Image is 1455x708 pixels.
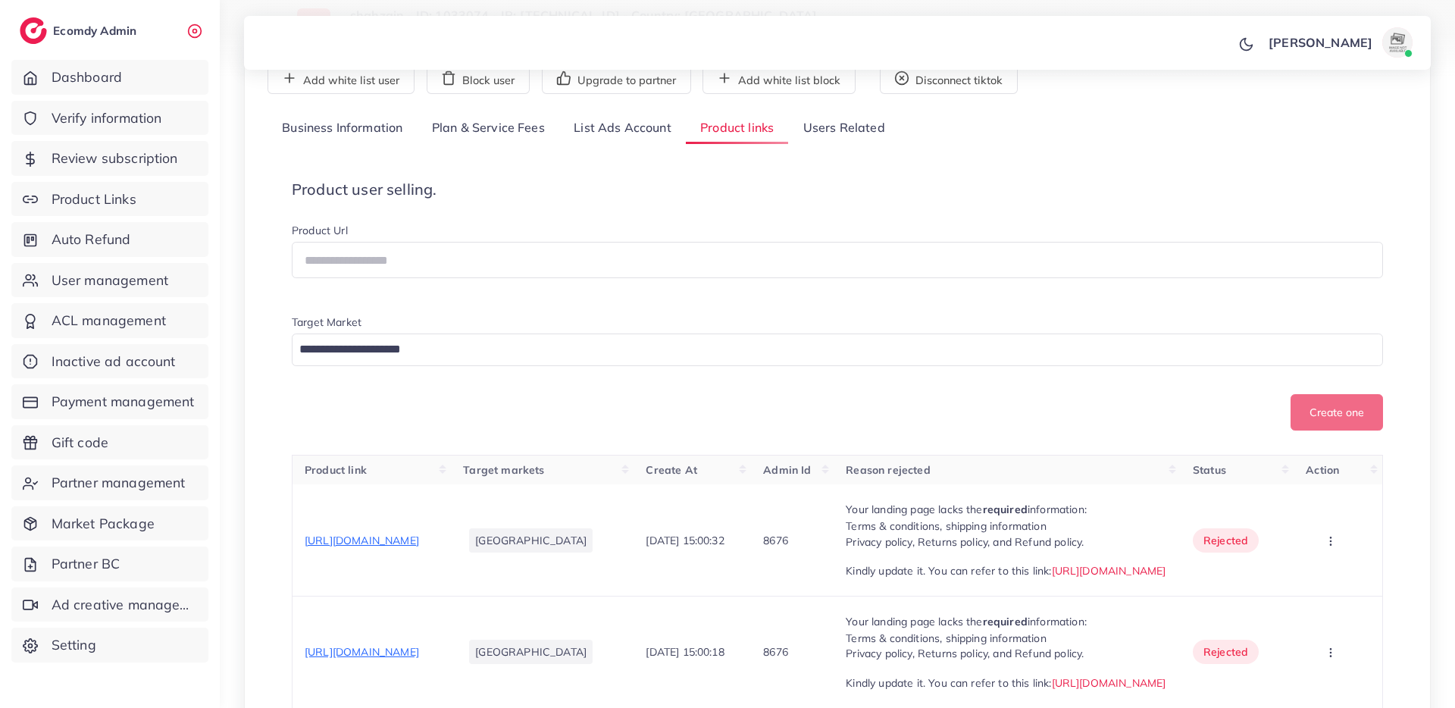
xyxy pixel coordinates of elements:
[763,531,788,550] p: 8676
[559,112,686,145] a: List Ads Account
[846,463,930,477] span: Reason rejected
[11,465,208,500] a: Partner management
[305,645,419,659] span: [URL][DOMAIN_NAME]
[52,149,178,168] span: Review subscription
[1193,463,1226,477] span: Status
[1269,33,1372,52] p: [PERSON_NAME]
[52,433,108,453] span: Gift code
[846,631,1169,646] li: Terms & conditions, shipping information
[846,612,1169,631] p: Your landing page lacks the information:
[469,640,593,664] li: [GEOGRAPHIC_DATA]
[292,334,1383,366] div: Search for option
[11,384,208,419] a: Payment management
[52,190,136,209] span: Product Links
[20,17,140,44] a: logoEcomdy Admin
[11,547,208,581] a: Partner BC
[646,531,724,550] p: [DATE] 15:00:32
[52,108,162,128] span: Verify information
[846,646,1169,661] li: Privacy policy, Returns policy, and Refund policy.
[11,344,208,379] a: Inactive ad account
[11,101,208,136] a: Verify information
[763,463,811,477] span: Admin Id
[52,473,186,493] span: Partner management
[646,463,696,477] span: Create At
[52,352,176,371] span: Inactive ad account
[292,315,361,330] label: Target Market
[11,425,208,460] a: Gift code
[11,587,208,622] a: Ad creative management
[11,303,208,338] a: ACL management
[702,62,856,94] button: Add white list block
[846,534,1169,550] li: Privacy policy, Returns policy, and Refund policy.
[846,500,1169,518] p: Your landing page lacks the information:
[11,182,208,217] a: Product Links
[268,62,415,94] button: Add white list user
[763,643,788,661] p: 8676
[686,112,788,145] a: Product links
[1306,463,1339,477] span: Action
[292,180,1383,199] h4: Product user selling.
[268,112,418,145] a: Business Information
[294,338,1363,362] input: Search for option
[53,23,140,38] h2: Ecomdy Admin
[463,463,544,477] span: Target markets
[11,141,208,176] a: Review subscription
[880,62,1018,94] button: Disconnect tiktok
[788,112,899,145] a: Users Related
[52,554,120,574] span: Partner BC
[52,514,155,534] span: Market Package
[11,263,208,298] a: User management
[418,112,559,145] a: Plan & Service Fees
[846,674,1169,692] p: Kindly update it. You can refer to this link:
[1203,533,1248,548] span: rejected
[1291,394,1383,431] button: Create one
[1052,676,1166,690] a: [URL][DOMAIN_NAME]
[1203,644,1248,659] span: rejected
[11,60,208,95] a: Dashboard
[52,271,168,290] span: User management
[11,222,208,257] a: Auto Refund
[292,223,348,238] label: Product Url
[11,628,208,663] a: Setting
[983,615,1028,628] strong: required
[305,463,367,477] span: Product link
[542,62,691,94] button: Upgrade to partner
[983,503,1028,516] strong: required
[1052,564,1166,578] a: [URL][DOMAIN_NAME]
[427,62,530,94] button: Block user
[646,643,724,661] p: [DATE] 15:00:18
[1382,27,1413,58] img: avatar
[52,311,166,331] span: ACL management
[846,562,1169,580] p: Kindly update it. You can refer to this link:
[52,595,197,615] span: Ad creative management
[20,17,47,44] img: logo
[846,518,1169,534] li: Terms & conditions, shipping information
[52,230,131,249] span: Auto Refund
[305,534,419,547] span: [URL][DOMAIN_NAME]
[52,392,195,412] span: Payment management
[52,635,96,655] span: Setting
[469,528,593,553] li: [GEOGRAPHIC_DATA]
[52,67,122,87] span: Dashboard
[11,506,208,541] a: Market Package
[1260,27,1419,58] a: [PERSON_NAME]avatar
